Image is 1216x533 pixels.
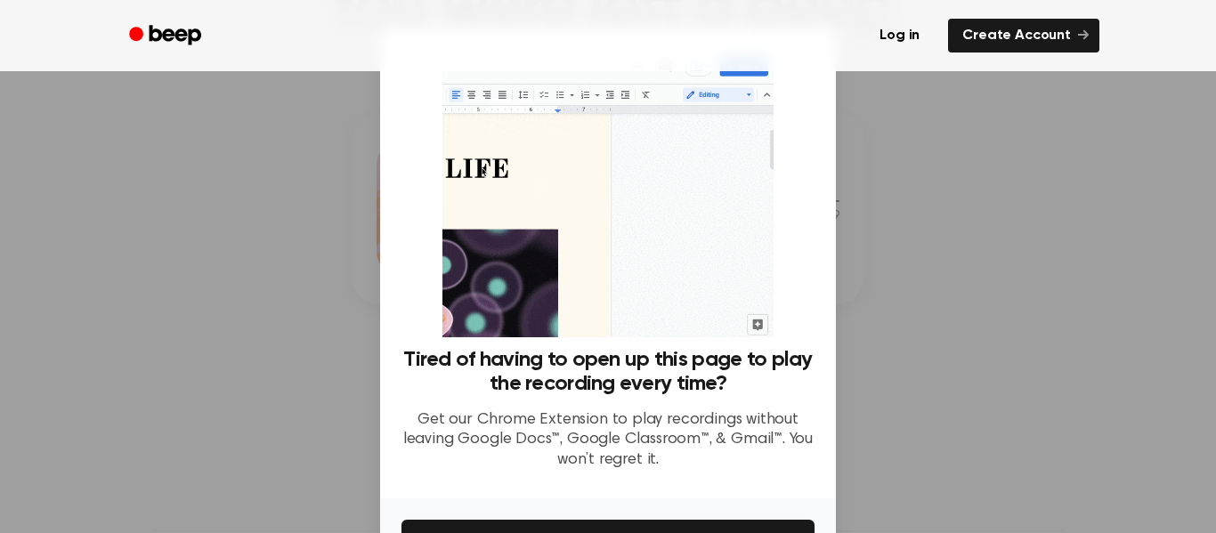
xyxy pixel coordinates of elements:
[948,19,1099,52] a: Create Account
[862,15,937,56] a: Log in
[401,348,815,396] h3: Tired of having to open up this page to play the recording every time?
[117,19,217,53] a: Beep
[401,410,815,471] p: Get our Chrome Extension to play recordings without leaving Google Docs™, Google Classroom™, & Gm...
[442,50,773,337] img: Beep extension in action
